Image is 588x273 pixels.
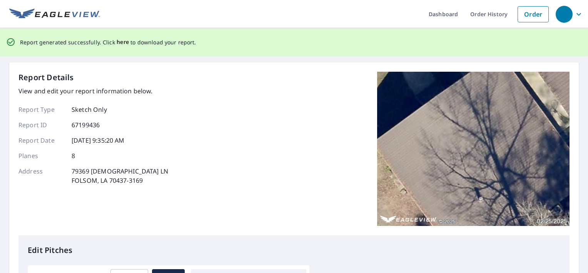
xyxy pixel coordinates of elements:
p: 8 [72,151,75,160]
p: Report Type [18,105,65,114]
p: 67199436 [72,120,100,130]
a: Order [518,6,549,22]
p: Edit Pitches [28,244,560,256]
p: Report Date [18,136,65,145]
button: here [117,37,129,47]
p: Sketch Only [72,105,107,114]
p: Address [18,167,65,185]
p: Report ID [18,120,65,130]
p: 79369 [DEMOGRAPHIC_DATA] LN FOLSOM, LA 70437-3169 [72,167,168,185]
p: [DATE] 9:35:20 AM [72,136,125,145]
p: Report generated successfully. Click to download your report. [20,37,196,47]
img: Top image [377,72,570,226]
p: Planes [18,151,65,160]
p: Report Details [18,72,74,83]
p: View and edit your report information below. [18,86,168,96]
img: EV Logo [9,8,100,20]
